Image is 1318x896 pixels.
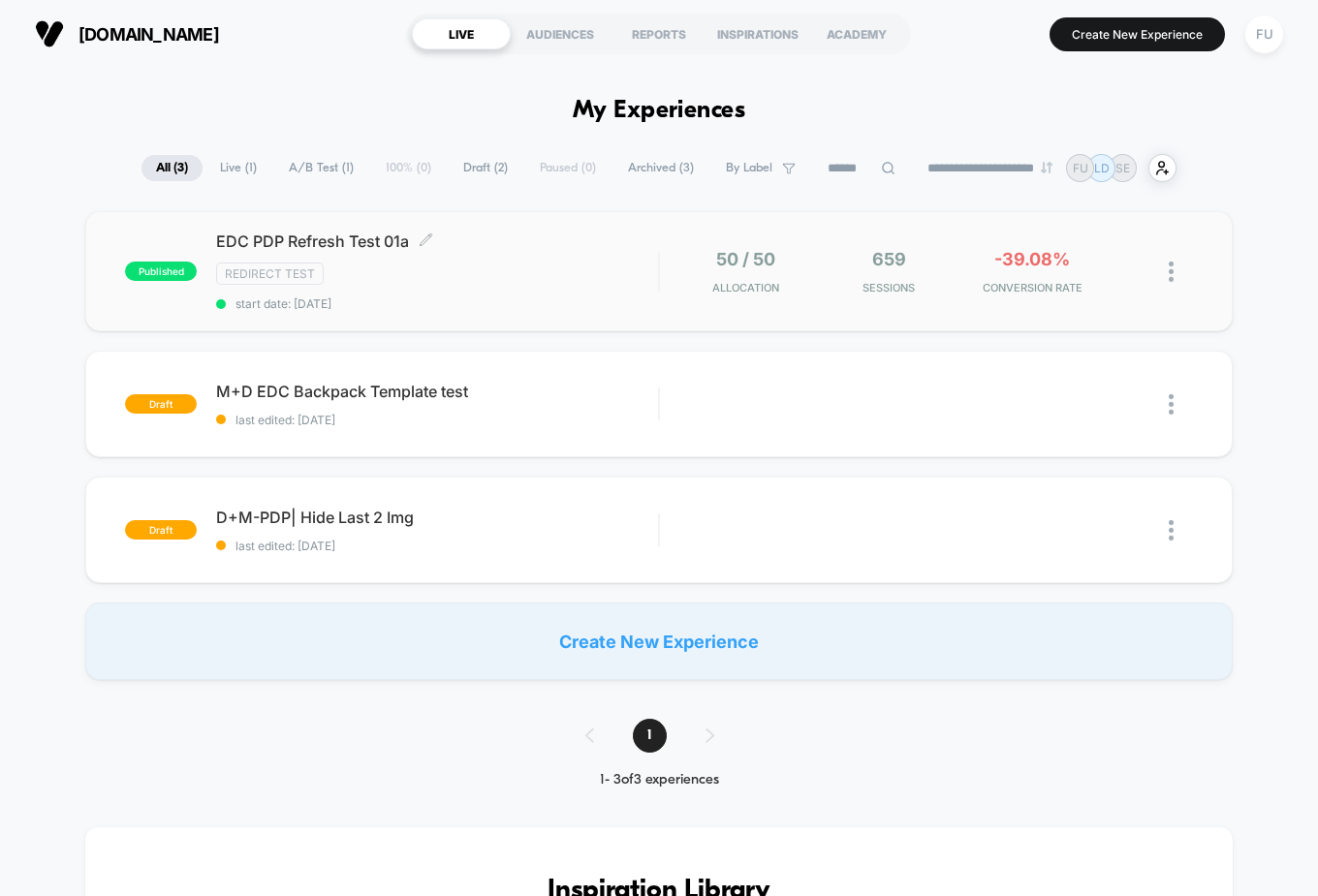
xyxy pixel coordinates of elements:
span: 659 [872,249,906,269]
span: D+M-PDP| Hide Last 2 Img [216,508,658,527]
span: published [125,262,197,281]
span: draft [125,394,197,414]
span: last edited: [DATE] [216,413,658,427]
div: REPORTS [610,18,708,49]
p: LD [1094,161,1110,175]
div: ACADEMY [807,18,906,49]
span: 1 [633,719,667,753]
span: last edited: [DATE] [216,539,658,553]
span: By Label [726,161,772,175]
span: Archived ( 3 ) [613,155,708,181]
span: start date: [DATE] [216,296,658,311]
span: EDC PDP Refresh Test 01a [216,232,658,251]
p: FU [1073,161,1088,175]
img: close [1169,394,1174,415]
span: draft [125,520,197,540]
div: AUDIENCES [511,18,610,49]
div: 1 - 3 of 3 experiences [566,772,753,788]
div: FU [1245,15,1283,53]
div: Create New Experience [85,602,1232,680]
span: Live ( 1 ) [205,155,271,181]
span: Redirect Test [216,263,324,285]
div: INSPIRATIONS [708,18,807,49]
span: 50 / 50 [716,249,775,269]
button: Create New Experience [1050,17,1225,51]
span: Allocation [712,281,779,294]
div: LIVE [412,18,511,49]
span: M+D EDC Backpack Template test [216,382,658,401]
span: All ( 3 ) [141,155,203,181]
span: [DOMAIN_NAME] [78,24,219,45]
p: SE [1115,161,1130,175]
button: [DOMAIN_NAME] [29,18,225,49]
img: end [1041,162,1052,173]
img: close [1169,262,1174,282]
img: Visually logo [35,19,64,48]
span: CONVERSION RATE [965,281,1099,294]
span: A/B Test ( 1 ) [274,155,368,181]
span: -39.08% [994,249,1070,269]
span: Sessions [823,281,957,294]
button: FU [1240,15,1289,54]
h1: My Experiences [573,97,746,125]
img: close [1169,520,1174,541]
span: Draft ( 2 ) [449,155,522,181]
